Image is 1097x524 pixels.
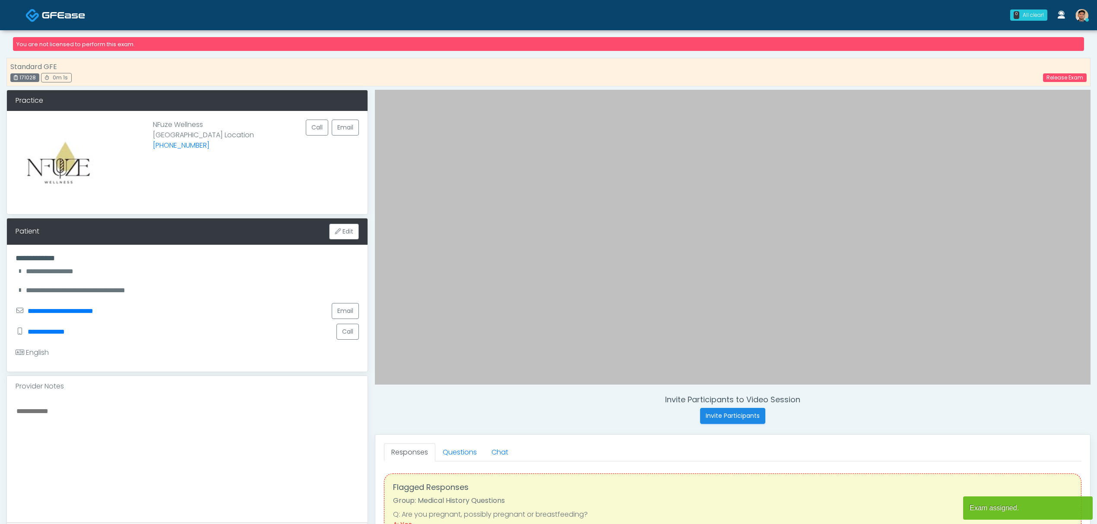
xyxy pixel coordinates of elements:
button: Call [336,324,359,340]
a: Release Exam [1043,73,1087,82]
div: English [16,347,49,358]
a: Email [332,303,359,319]
button: Call [306,120,328,136]
h4: Invite Participants to Video Session [375,395,1091,404]
div: Practice [7,90,368,111]
div: All clear! [1023,11,1044,19]
div: 171028 [10,73,39,82]
button: Invite Participants [700,408,765,424]
li: Q: Are you pregnant, possibly pregnant or breastfeeding? [393,509,1072,520]
h4: Flagged Responses [393,483,1072,492]
button: Edit [329,224,359,240]
p: NFuze Wellness [GEOGRAPHIC_DATA] Location [153,120,254,199]
img: Docovia [25,8,40,22]
a: Docovia [25,1,85,29]
div: Provider Notes [7,376,368,397]
img: Kenner Medina [1075,9,1088,22]
img: Docovia [42,11,85,19]
span: 0m 1s [53,74,68,81]
a: [PHONE_NUMBER] [153,140,209,150]
a: Questions [435,443,484,461]
strong: Group: Medical History Questions [393,496,505,505]
a: Responses [384,443,435,461]
a: 0 All clear! [1005,6,1053,24]
strong: Standard GFE [10,62,57,72]
div: Patient [16,226,39,237]
img: Provider image [16,120,101,205]
small: You are not licensed to perform this exam. [16,41,135,48]
a: Email [332,120,359,136]
div: 0 [1014,11,1019,19]
article: Exam assigned. [963,496,1093,520]
a: Chat [484,443,516,461]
